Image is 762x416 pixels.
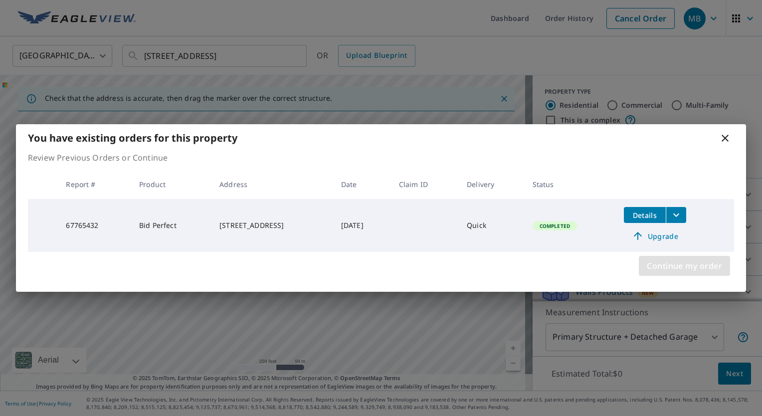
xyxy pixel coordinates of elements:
p: Review Previous Orders or Continue [28,152,734,164]
th: Product [131,170,211,199]
a: Upgrade [624,228,686,244]
th: Status [525,170,616,199]
th: Claim ID [391,170,459,199]
span: Upgrade [630,230,680,242]
button: detailsBtn-67765432 [624,207,666,223]
button: Continue my order [639,256,730,276]
td: Quick [459,199,525,252]
span: Continue my order [647,259,722,273]
th: Report # [58,170,131,199]
button: filesDropdownBtn-67765432 [666,207,686,223]
td: [DATE] [333,199,391,252]
th: Delivery [459,170,525,199]
span: Completed [534,222,576,229]
td: 67765432 [58,199,131,252]
span: Details [630,210,660,220]
div: [STREET_ADDRESS] [219,220,325,230]
b: You have existing orders for this property [28,131,237,145]
th: Address [211,170,333,199]
td: Bid Perfect [131,199,211,252]
th: Date [333,170,391,199]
